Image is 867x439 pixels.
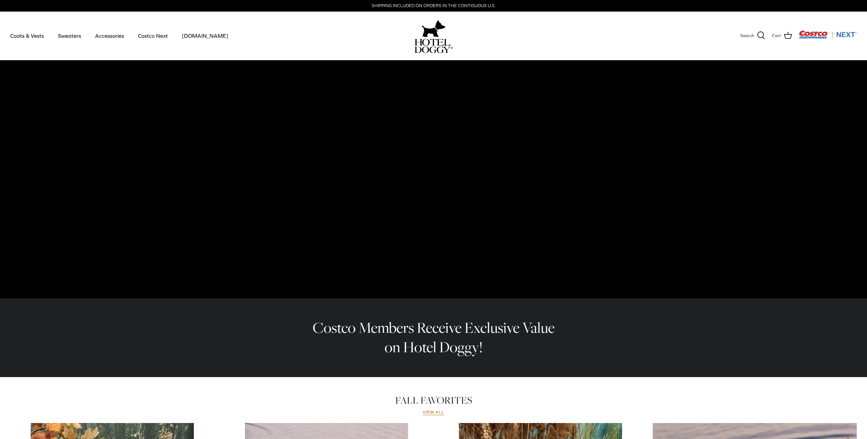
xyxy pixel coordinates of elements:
a: View all [423,410,445,415]
h2: Costco Members Receive Exclusive Value on Hotel Doggy! [308,318,560,357]
img: hoteldoggy.com [422,18,446,39]
a: Accessories [89,24,130,47]
a: [DOMAIN_NAME] [176,24,234,47]
img: Costco Next [799,30,857,39]
a: Visit Costco Next [799,35,857,40]
a: Search [740,31,765,40]
a: hoteldoggy.com hoteldoggycom [415,18,453,53]
span: Search [740,32,754,39]
a: Costco Next [132,24,174,47]
a: Cart [772,31,792,40]
a: Sweaters [52,24,87,47]
a: Coats & Vests [4,24,50,47]
img: hoteldoggycom [415,39,453,53]
span: Cart [772,32,781,39]
a: FALL FAVORITES [395,393,472,407]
